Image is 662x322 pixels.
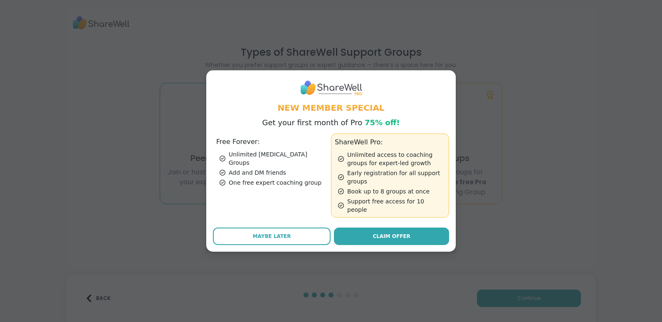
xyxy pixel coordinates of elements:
h3: Free Forever: [216,137,328,147]
p: Get your first month of Pro [262,117,400,129]
img: ShareWell Logo [300,77,362,98]
div: Unlimited [MEDICAL_DATA] Groups [220,150,328,167]
div: Unlimited access to coaching groups for expert-led growth [338,151,445,167]
h3: ShareWell Pro: [335,137,445,147]
div: Support free access for 10 people [338,197,445,214]
div: One free expert coaching group [220,178,328,187]
div: Early registration for all support groups [338,169,445,186]
div: Book up to 8 groups at once [338,187,445,196]
span: 75% off! [365,118,400,127]
a: Claim Offer [334,228,449,245]
span: Maybe Later [253,233,291,240]
button: Maybe Later [213,228,331,245]
div: Add and DM friends [220,168,328,177]
h1: New Member Special [213,102,449,114]
span: Claim Offer [373,233,410,240]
